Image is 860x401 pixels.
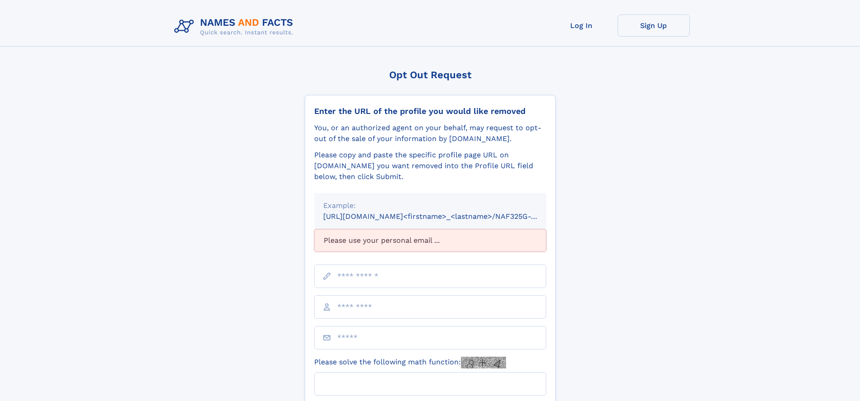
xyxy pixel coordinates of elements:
div: Enter the URL of the profile you would like removed [314,106,546,116]
small: [URL][DOMAIN_NAME]<firstname>_<lastname>/NAF325G-xxxxxxxx [323,212,563,221]
a: Log In [545,14,618,37]
label: Please solve the following math function: [314,357,506,368]
div: Example: [323,200,537,211]
img: Logo Names and Facts [171,14,301,39]
a: Sign Up [618,14,690,37]
div: Opt Out Request [305,69,556,80]
div: You, or an authorized agent on your behalf, may request to opt-out of the sale of your informatio... [314,123,546,144]
div: Please use your personal email ... [314,229,546,252]
div: Please copy and paste the specific profile page URL on [DOMAIN_NAME] you want removed into the Pr... [314,150,546,182]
